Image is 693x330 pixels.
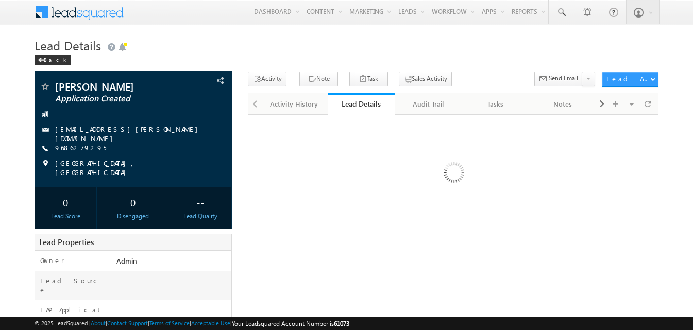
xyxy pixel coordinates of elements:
[248,72,286,86] button: Activity
[40,276,106,294] label: Lead Source
[529,93,596,115] a: Notes
[328,93,395,115] a: Lead Details
[232,320,349,327] span: Your Leadsquared Account Number is
[91,320,106,326] a: About
[55,159,214,177] span: [GEOGRAPHIC_DATA], [GEOGRAPHIC_DATA]
[299,72,338,86] button: Note
[55,81,177,92] span: [PERSON_NAME]
[55,143,106,153] span: 9686279295
[269,98,318,110] div: Activity History
[35,55,71,65] div: Back
[40,256,64,265] label: Owner
[334,320,349,327] span: 61073
[549,74,578,83] span: Send Email
[462,93,529,115] a: Tasks
[261,93,328,115] a: Activity History
[105,193,161,212] div: 0
[335,99,387,109] div: Lead Details
[107,320,148,326] a: Contact Support
[172,212,229,221] div: Lead Quality
[116,256,137,265] span: Admin
[55,94,177,104] span: Application Created
[40,305,106,324] label: LAP Application Status
[399,72,452,86] button: Sales Activity
[395,93,462,115] a: Audit Trail
[602,72,658,87] button: Lead Actions
[37,212,94,221] div: Lead Score
[55,125,203,143] a: [EMAIL_ADDRESS][PERSON_NAME][DOMAIN_NAME]
[149,320,190,326] a: Terms of Service
[39,237,94,247] span: Lead Properties
[35,37,101,54] span: Lead Details
[37,193,94,212] div: 0
[191,320,230,326] a: Acceptable Use
[400,121,506,228] img: Loading...
[470,98,520,110] div: Tasks
[534,72,583,86] button: Send Email
[403,98,453,110] div: Audit Trail
[105,212,161,221] div: Disengaged
[35,319,349,328] span: © 2025 LeadSquared | | | | |
[172,193,229,212] div: --
[537,98,587,110] div: Notes
[606,74,650,83] div: Lead Actions
[349,72,388,86] button: Task
[35,55,76,63] a: Back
